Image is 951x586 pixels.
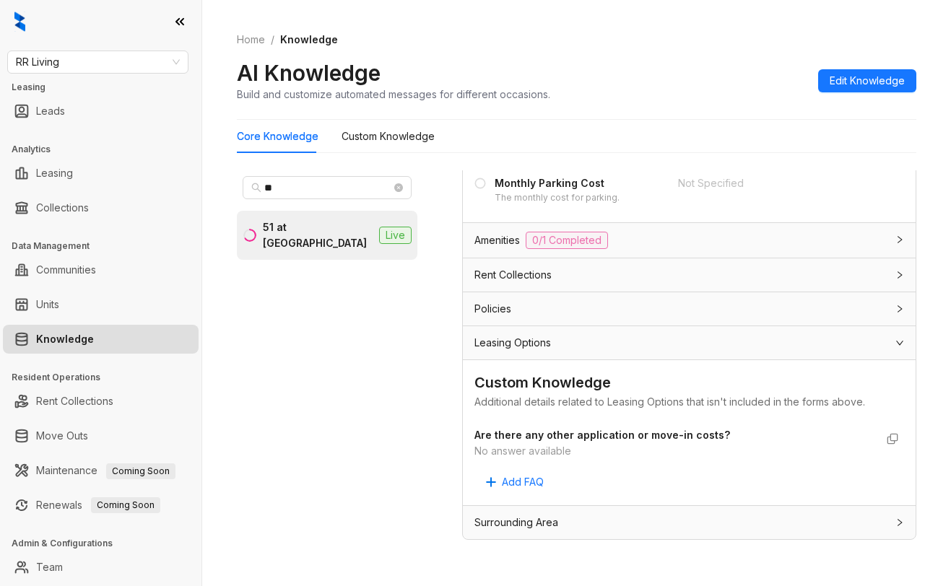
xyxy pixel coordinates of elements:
[3,553,199,582] li: Team
[3,456,199,485] li: Maintenance
[36,553,63,582] a: Team
[463,326,916,359] div: Leasing Options
[271,32,274,48] li: /
[474,372,904,394] div: Custom Knowledge
[474,443,875,459] div: No answer available
[895,271,904,279] span: collapsed
[474,232,520,248] span: Amenities
[830,73,905,89] span: Edit Knowledge
[678,175,864,191] div: Not Specified
[237,128,318,144] div: Core Knowledge
[463,258,916,292] div: Rent Collections
[36,290,59,319] a: Units
[3,97,199,126] li: Leads
[3,193,199,222] li: Collections
[818,69,916,92] button: Edit Knowledge
[463,223,916,258] div: Amenities0/1 Completed
[237,87,550,102] div: Build and customize automated messages for different occasions.
[36,193,89,222] a: Collections
[36,421,88,450] a: Move Outs
[12,240,201,253] h3: Data Management
[12,143,201,156] h3: Analytics
[251,183,261,193] span: search
[3,255,199,284] li: Communities
[474,515,558,530] span: Surrounding Area
[36,97,65,126] a: Leads
[36,387,113,416] a: Rent Collections
[3,159,199,188] li: Leasing
[36,491,160,520] a: RenewalsComing Soon
[12,81,201,94] h3: Leasing
[474,429,730,441] strong: Are there any other application or move-in costs?
[502,474,544,490] span: Add FAQ
[495,191,620,205] div: The monthly cost for parking.
[263,219,373,251] div: 51 at [GEOGRAPHIC_DATA]
[3,290,199,319] li: Units
[237,59,381,87] h2: AI Knowledge
[895,305,904,313] span: collapsed
[36,325,94,354] a: Knowledge
[474,301,511,317] span: Policies
[12,537,201,550] h3: Admin & Configurations
[895,338,904,347] span: expanded
[91,497,160,513] span: Coming Soon
[234,32,268,48] a: Home
[474,335,551,351] span: Leasing Options
[495,175,620,191] div: Monthly Parking Cost
[3,387,199,416] li: Rent Collections
[3,421,199,450] li: Move Outs
[895,235,904,244] span: collapsed
[379,227,412,244] span: Live
[463,506,916,539] div: Surrounding Area
[3,325,199,354] li: Knowledge
[3,491,199,520] li: Renewals
[342,128,435,144] div: Custom Knowledge
[394,183,403,192] span: close-circle
[526,232,608,249] span: 0/1 Completed
[474,394,904,410] div: Additional details related to Leasing Options that isn't included in the forms above.
[463,292,916,325] div: Policies
[280,33,338,45] span: Knowledge
[36,255,96,284] a: Communities
[36,159,73,188] a: Leasing
[12,371,201,384] h3: Resident Operations
[106,463,175,479] span: Coming Soon
[14,12,25,32] img: logo
[474,471,555,494] button: Add FAQ
[474,267,552,283] span: Rent Collections
[895,518,904,527] span: collapsed
[16,51,180,73] span: RR Living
